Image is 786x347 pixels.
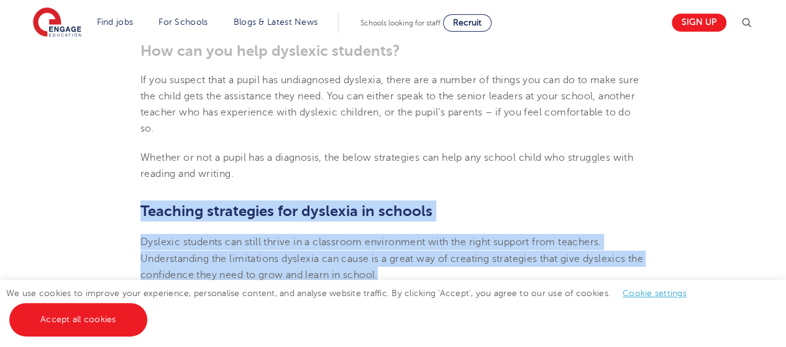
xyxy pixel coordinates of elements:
span: We use cookies to improve your experience, personalise content, and analyse website traffic. By c... [6,289,699,324]
a: Sign up [672,14,726,32]
b: How can you help dyslexic students? [140,42,400,60]
span: Schools looking for staff [360,19,441,27]
a: Find jobs [97,17,134,27]
span: Recruit [453,18,482,27]
span: Dyslexic students can still thrive in a classroom environment with the right support from teacher... [140,237,643,281]
a: Recruit [443,14,491,32]
img: Engage Education [33,7,81,38]
a: For Schools [158,17,208,27]
a: Cookie settings [623,289,687,298]
span: Whether or not a pupil has a diagnosis, the below strategies can help any school child who strugg... [140,152,633,179]
a: Accept all cookies [9,303,147,336]
a: Blogs & Latest News [234,17,318,27]
span: If you suspect that a pupil has undiagnosed dyslexia, there are a number of things you can do to ... [140,74,639,135]
b: Teaching strategies for dyslexia in schools [140,202,432,220]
